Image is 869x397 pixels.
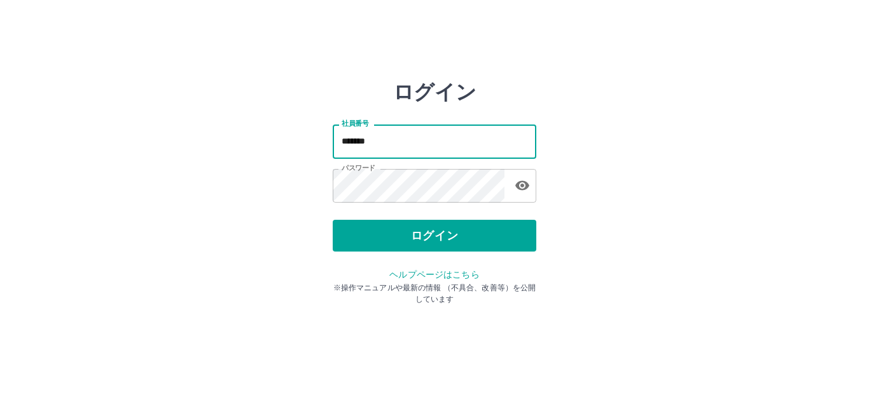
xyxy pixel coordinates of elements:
label: パスワード [342,163,375,173]
a: ヘルプページはこちら [389,269,479,279]
label: 社員番号 [342,119,368,128]
button: ログイン [333,220,536,252]
h2: ログイン [393,80,476,104]
p: ※操作マニュアルや最新の情報 （不具合、改善等）を公開しています [333,282,536,305]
